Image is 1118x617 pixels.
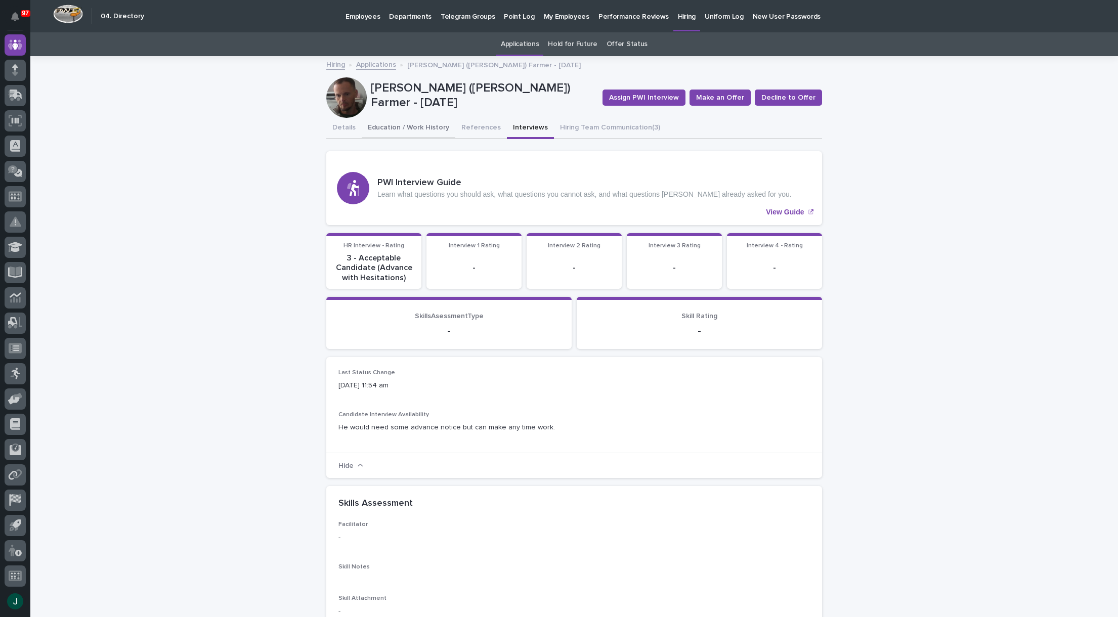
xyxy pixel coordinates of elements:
[338,498,413,509] h2: Skills Assessment
[356,58,396,70] a: Applications
[548,243,600,249] span: Interview 2 Rating
[362,118,455,139] button: Education / Work History
[326,151,822,225] a: View Guide
[649,243,701,249] span: Interview 3 Rating
[326,118,362,139] button: Details
[507,118,554,139] button: Interviews
[696,93,744,103] span: Make an Offer
[533,263,616,273] p: -
[5,6,26,27] button: Notifications
[449,243,500,249] span: Interview 1 Rating
[607,32,648,56] a: Offer Status
[343,243,404,249] span: HR Interview - Rating
[733,263,816,273] p: -
[13,12,26,28] div: Notifications97
[338,533,488,543] p: -
[338,325,560,337] p: -
[332,253,415,283] p: 3 - Acceptable Candidate (Advance with Hesitations)
[338,462,363,469] button: Hide
[22,10,29,17] p: 97
[681,313,717,320] span: Skill Rating
[338,370,395,376] span: Last Status Change
[338,595,386,601] span: Skill Attachment
[433,263,515,273] p: -
[603,90,685,106] button: Assign PWI Interview
[377,178,792,189] h3: PWI Interview Guide
[415,313,484,320] span: SkillsAsessmentType
[766,208,804,216] p: View Guide
[548,32,597,56] a: Hold for Future
[371,81,594,110] p: [PERSON_NAME] ([PERSON_NAME]) Farmer - [DATE]
[101,12,144,21] h2: 04. Directory
[609,93,679,103] span: Assign PWI Interview
[633,263,716,273] p: -
[338,380,488,391] p: [DATE] 11:54 am
[761,93,815,103] span: Decline to Offer
[455,118,507,139] button: References
[377,190,792,199] p: Learn what questions you should ask, what questions you cannot ask, and what questions [PERSON_NA...
[5,591,26,612] button: users-avatar
[326,58,345,70] a: Hiring
[747,243,803,249] span: Interview 4 - Rating
[53,5,83,23] img: Workspace Logo
[338,606,488,616] p: -
[338,422,810,433] p: He would need some advance notice but can make any time work.
[407,59,581,70] p: [PERSON_NAME] ([PERSON_NAME]) Farmer - [DATE]
[338,521,368,527] span: Facilitator
[690,90,751,106] button: Make an Offer
[589,325,810,337] p: -
[338,412,429,418] span: Candidate Interview Availability
[501,32,539,56] a: Applications
[338,564,370,570] span: Skill Notes
[755,90,822,106] button: Decline to Offer
[554,118,666,139] button: Hiring Team Communication (3)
